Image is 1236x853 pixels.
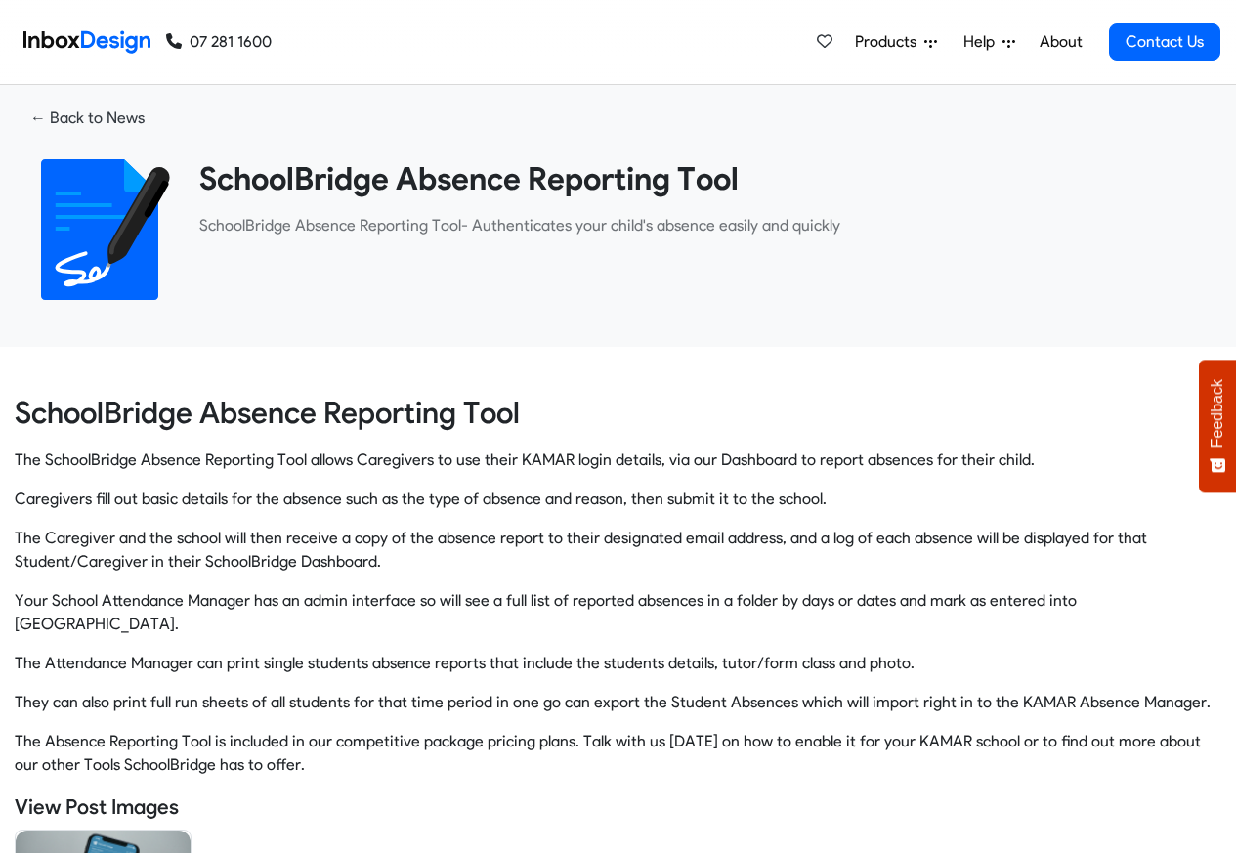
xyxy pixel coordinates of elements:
span: The Attendance Manager can print single students absence reports that include the students detail... [15,654,915,672]
h3: SchoolBridge Absence Reporting Tool [15,394,1221,433]
span: The Caregiver and the school will then receive a copy of the absence report to their designated e... [15,529,1147,571]
button: Feedback - Show survey [1199,360,1236,492]
span: The SchoolBridge Absence Reporting Tool allows Caregivers to use their KAMAR login details, via o... [15,450,1035,469]
a: ← Back to News [15,101,160,136]
span: They can also print full run sheets of all students for that time period in one go can export the... [15,693,1211,711]
a: Contact Us [1109,23,1220,61]
h5: View Post Images [15,792,1221,822]
span: Feedback [1209,379,1226,448]
a: 07 281 1600 [166,30,272,54]
heading: SchoolBridge Absence Reporting Tool [199,159,1207,198]
a: Products [847,22,945,62]
span: Help [963,30,1002,54]
span: The Absence Reporting Tool is included in our competitive package pricing plans. Talk with us [DA... [15,732,1201,774]
span: Your School Attendance Manager has an admin interface so will see a full list of reported absence... [15,591,1077,633]
span: Caregivers fill out basic details for the absence such as the type of absence and reason, then su... [15,490,827,508]
a: About [1034,22,1087,62]
p: ​SchoolBridge Absence Reporting Tool- Authenticates your child's absence easily and quickly [199,214,1207,237]
a: Help [956,22,1023,62]
span: Products [855,30,924,54]
img: 2022_01_18_icon_signature.svg [29,159,170,300]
